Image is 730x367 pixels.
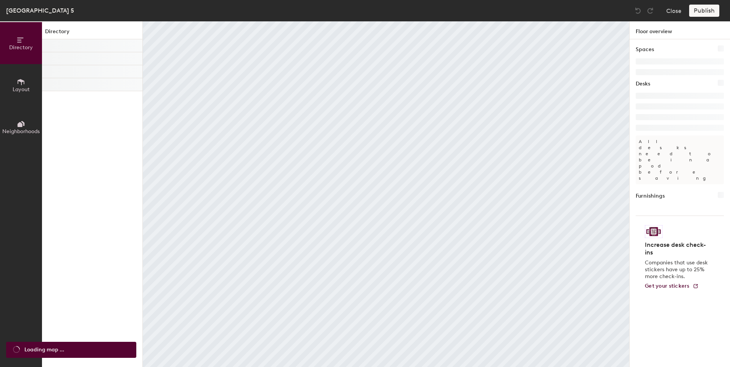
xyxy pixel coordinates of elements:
[645,259,710,280] p: Companies that use desk stickers have up to 25% more check-ins.
[645,283,699,290] a: Get your stickers
[9,44,33,51] span: Directory
[666,5,682,17] button: Close
[6,6,74,15] div: [GEOGRAPHIC_DATA] 5
[630,21,730,39] h1: Floor overview
[636,45,654,54] h1: Spaces
[24,346,64,354] span: Loading map ...
[2,128,40,135] span: Neighborhoods
[645,225,662,238] img: Sticker logo
[636,192,665,200] h1: Furnishings
[645,283,690,289] span: Get your stickers
[636,135,724,184] p: All desks need to be in a pod before saving
[42,27,142,39] h1: Directory
[636,80,650,88] h1: Desks
[13,86,30,93] span: Layout
[646,7,654,14] img: Redo
[645,241,710,256] h4: Increase desk check-ins
[143,21,629,367] canvas: Map
[634,7,642,14] img: Undo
